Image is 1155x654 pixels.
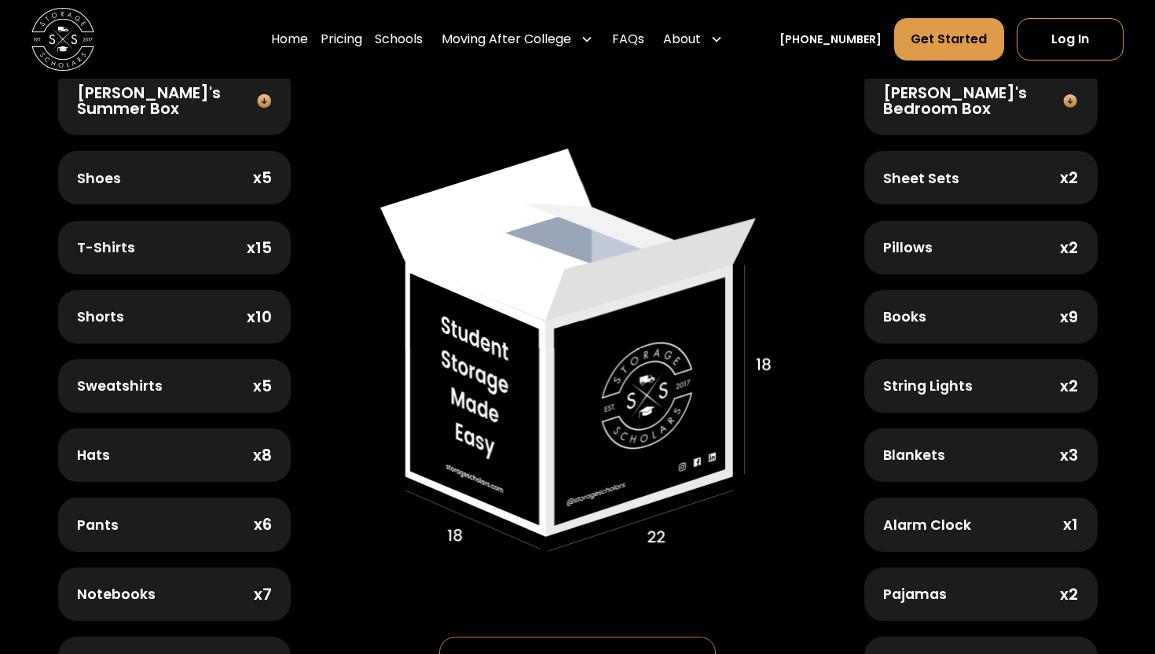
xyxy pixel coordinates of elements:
div: [PERSON_NAME]'s Summer Box [77,85,256,116]
div: x5 [253,170,272,186]
div: x7 [254,586,272,602]
div: x5 [253,378,272,394]
div: x3 [1060,447,1078,463]
a: FAQs [612,17,644,61]
a: Pricing [321,17,362,61]
div: Hats [77,448,110,462]
img: Storage Scholars main logo [31,8,94,71]
div: Pants [77,518,119,532]
a: home [31,8,94,71]
div: Moving After College [442,30,571,49]
div: x15 [247,240,272,255]
div: Pillows [883,241,933,255]
div: Notebooks [77,587,156,601]
div: x1 [1063,516,1078,532]
a: [PHONE_NUMBER] [779,31,882,48]
div: Blankets [883,448,945,462]
div: x8 [253,447,272,463]
div: Moving After College [435,17,599,61]
div: x2 [1060,378,1078,394]
div: x2 [1060,240,1078,255]
div: [PERSON_NAME]'s Bedroom Box [883,85,1062,116]
div: Books [883,310,926,324]
div: String Lights [883,379,973,393]
div: x6 [254,516,272,532]
div: x2 [1060,170,1078,186]
div: About [657,17,729,61]
a: Get Started [894,18,1003,61]
div: T-Shirts [77,241,135,255]
div: x9 [1060,309,1078,325]
div: Shorts [77,310,124,324]
a: Log In [1017,18,1124,61]
div: Pajamas [883,587,947,601]
div: Sweatshirts [77,379,163,393]
div: Alarm Clock [883,518,971,532]
div: Sheet Sets [883,171,959,186]
div: x10 [247,309,272,325]
a: Schools [375,17,423,61]
div: About [663,30,701,49]
a: Home [271,17,308,61]
div: x2 [1060,586,1078,602]
div: Shoes [77,171,121,186]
